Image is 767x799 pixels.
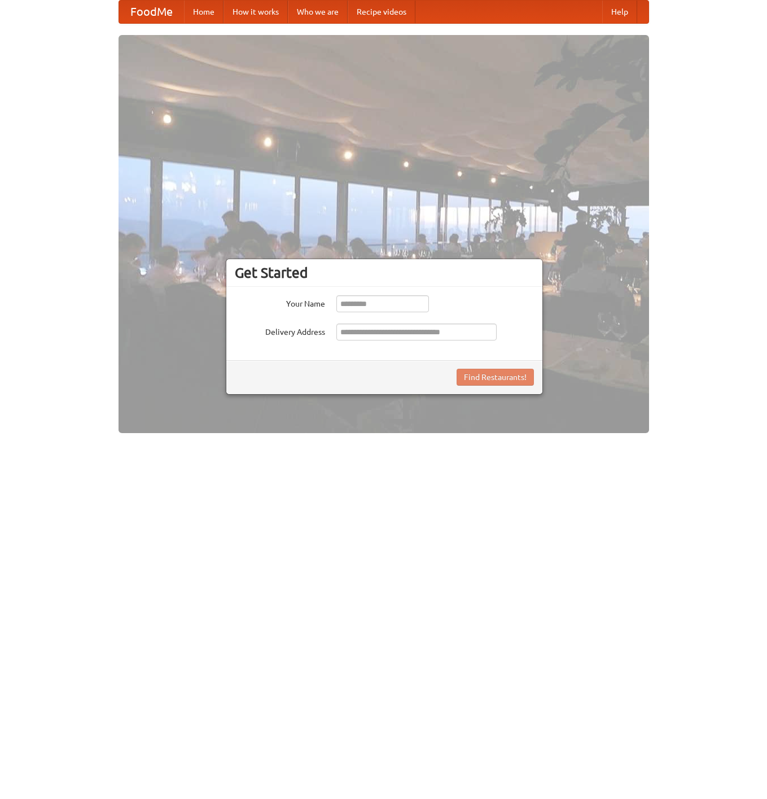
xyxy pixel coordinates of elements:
[184,1,223,23] a: Home
[348,1,415,23] a: Recipe videos
[235,264,534,281] h3: Get Started
[119,1,184,23] a: FoodMe
[457,369,534,386] button: Find Restaurants!
[235,324,325,338] label: Delivery Address
[235,295,325,309] label: Your Name
[602,1,637,23] a: Help
[223,1,288,23] a: How it works
[288,1,348,23] a: Who we are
